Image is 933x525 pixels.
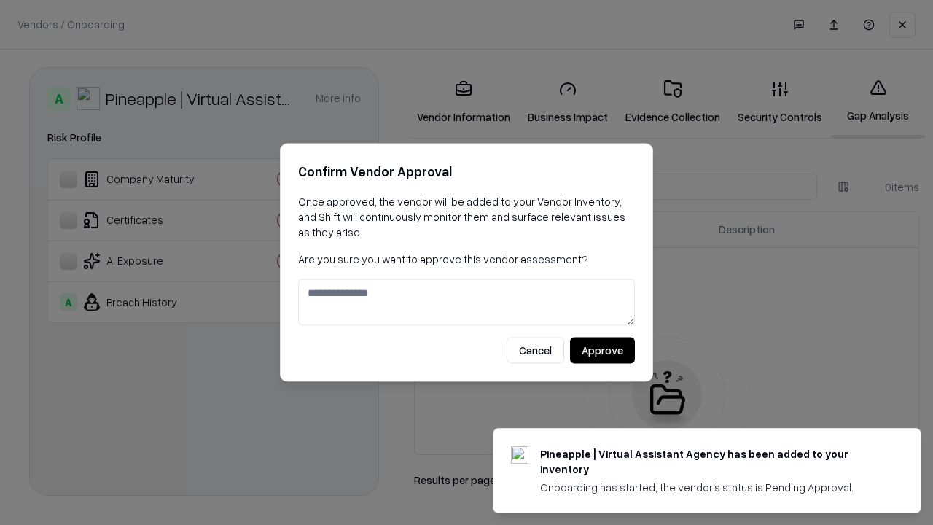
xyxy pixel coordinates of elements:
h2: Confirm Vendor Approval [298,161,635,182]
div: Pineapple | Virtual Assistant Agency has been added to your inventory [540,446,886,477]
p: Are you sure you want to approve this vendor assessment? [298,252,635,267]
div: Onboarding has started, the vendor's status is Pending Approval. [540,480,886,495]
p: Once approved, the vendor will be added to your Vendor Inventory, and Shift will continuously mon... [298,194,635,240]
button: Cancel [507,338,564,364]
img: trypineapple.com [511,446,528,464]
button: Approve [570,338,635,364]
